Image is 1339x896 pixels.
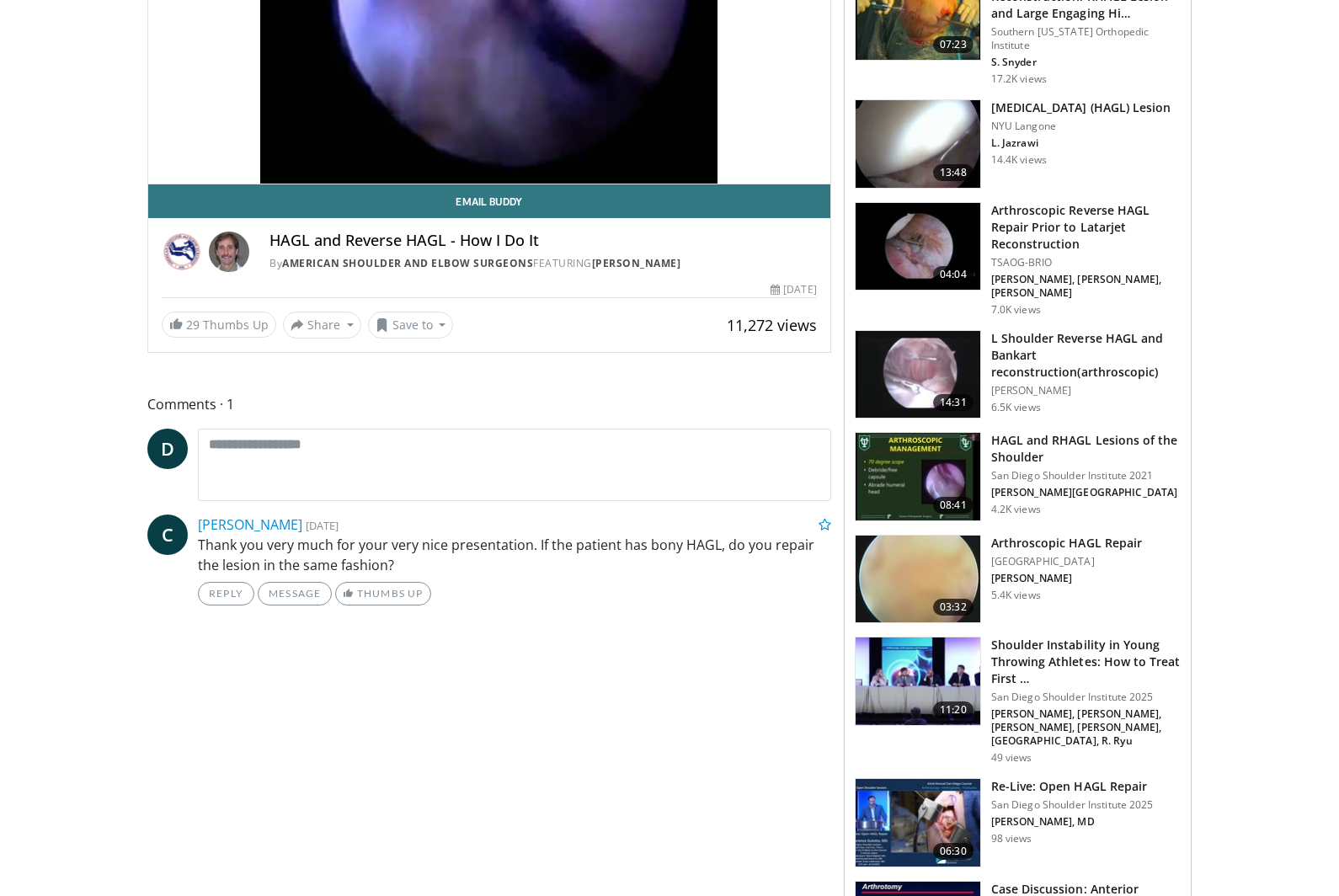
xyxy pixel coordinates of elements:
[991,589,1041,602] p: 5.4K views
[856,637,980,725] img: 51fa72f2-ec25-45c4-9e8e-b591c9cdd494.150x105_q85_crop-smart_upscale.jpg
[368,312,454,339] button: Save to
[991,778,1154,795] h3: Re-Live: Open HAGL Repair
[991,303,1041,317] p: 7.0K views
[991,798,1154,812] p: San Diego Shoulder Institute 2025
[148,184,830,218] a: Email Buddy
[991,751,1032,765] p: 49 views
[991,469,1181,483] p: San Diego Shoulder Institute 2021
[991,815,1154,829] p: [PERSON_NAME], MD
[269,232,817,250] h4: HAGL and Reverse HAGL - How I Do It
[933,394,974,411] span: 14:31
[855,330,1181,419] a: 14:31 L Shoulder Reverse HAGL and Bankart reconstruction(arthroscopic) [PERSON_NAME] 6.5K views
[933,599,974,616] span: 03:32
[856,100,980,188] img: 318915_0003_1.png.150x105_q85_crop-smart_upscale.jpg
[147,393,831,415] span: Comments 1
[592,256,681,270] a: [PERSON_NAME]
[933,843,974,860] span: 06:30
[198,582,254,605] a: Reply
[198,535,831,575] p: Thank you very much for your very nice presentation. If the patient has bony HAGL, do you repair ...
[991,486,1181,499] p: [PERSON_NAME][GEOGRAPHIC_DATA]
[856,203,980,291] img: O0cEsGv5RdudyPNn4xMDoxOjBzMTt2bJ.150x105_q85_crop-smart_upscale.jpg
[933,164,974,181] span: 13:48
[198,515,302,534] a: [PERSON_NAME]
[933,36,974,53] span: 07:23
[855,535,1181,624] a: 03:32 Arthroscopic HAGL Repair [GEOGRAPHIC_DATA] [PERSON_NAME] 5.4K views
[856,536,980,623] img: YUAndpMCbXk_9hvX4xMDoxOm1xO1xPzH.150x105_q85_crop-smart_upscale.jpg
[282,256,533,270] a: American Shoulder and Elbow Surgeons
[991,535,1142,552] h3: Arthroscopic HAGL Repair
[991,56,1181,69] p: S. Snyder
[855,432,1181,521] a: 08:41 HAGL and RHAGL Lesions of the Shoulder San Diego Shoulder Institute 2021 [PERSON_NAME][GEOG...
[991,72,1047,86] p: 17.2K views
[991,256,1181,269] p: TSAOG-BRIO
[856,331,980,419] img: 317734_0000_1.png.150x105_q85_crop-smart_upscale.jpg
[162,312,276,338] a: 29 Thumbs Up
[991,707,1181,748] p: [PERSON_NAME], [PERSON_NAME], [PERSON_NAME], [PERSON_NAME], [GEOGRAPHIC_DATA], R. Ryu
[991,401,1041,414] p: 6.5K views
[856,779,980,867] img: f8d30554-af2e-44c2-b62b-309fc7265b9a.150x105_q85_crop-smart_upscale.jpg
[335,582,430,605] a: Thumbs Up
[991,136,1171,150] p: L. Jazrawi
[991,691,1181,704] p: San Diego Shoulder Institute 2025
[991,153,1047,167] p: 14.4K views
[855,99,1181,189] a: 13:48 [MEDICAL_DATA] (HAGL) Lesion NYU Langone L. Jazrawi 14.4K views
[727,315,817,335] span: 11,272 views
[258,582,332,605] a: Message
[269,256,817,271] div: By FEATURING
[991,572,1142,585] p: [PERSON_NAME]
[855,637,1181,765] a: 11:20 Shoulder Instability in Young Throwing Athletes: How to Treat First … San Diego Shoulder In...
[283,312,361,339] button: Share
[147,429,188,469] a: D
[209,232,249,272] img: Avatar
[991,637,1181,687] h3: Shoulder Instability in Young Throwing Athletes: How to Treat First …
[933,701,974,718] span: 11:20
[771,282,816,297] div: [DATE]
[933,266,974,283] span: 04:04
[162,232,202,272] img: American Shoulder and Elbow Surgeons
[991,503,1041,516] p: 4.2K views
[991,99,1171,116] h3: [MEDICAL_DATA] (HAGL) Lesion
[991,330,1181,381] h3: L Shoulder Reverse HAGL and Bankart reconstruction(arthroscopic)
[991,384,1181,397] p: [PERSON_NAME]
[856,433,980,520] img: 2a451777-8de0-424c-a957-c9d56c67cf0c.150x105_q85_crop-smart_upscale.jpg
[186,317,200,333] span: 29
[991,832,1032,845] p: 98 views
[991,273,1181,300] p: [PERSON_NAME], [PERSON_NAME], [PERSON_NAME]
[991,555,1142,568] p: [GEOGRAPHIC_DATA]
[991,202,1181,253] h3: Arthroscopic Reverse HAGL Repair Prior to Latarjet Reconstruction
[991,120,1171,133] p: NYU Langone
[147,515,188,555] a: C
[933,497,974,514] span: 08:41
[855,778,1181,867] a: 06:30 Re-Live: Open HAGL Repair San Diego Shoulder Institute 2025 [PERSON_NAME], MD 98 views
[991,25,1181,52] p: Southern [US_STATE] Orthopedic Institute
[306,518,339,533] small: [DATE]
[855,202,1181,317] a: 04:04 Arthroscopic Reverse HAGL Repair Prior to Latarjet Reconstruction TSAOG-BRIO [PERSON_NAME],...
[991,432,1181,466] h3: HAGL and RHAGL Lesions of the Shoulder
